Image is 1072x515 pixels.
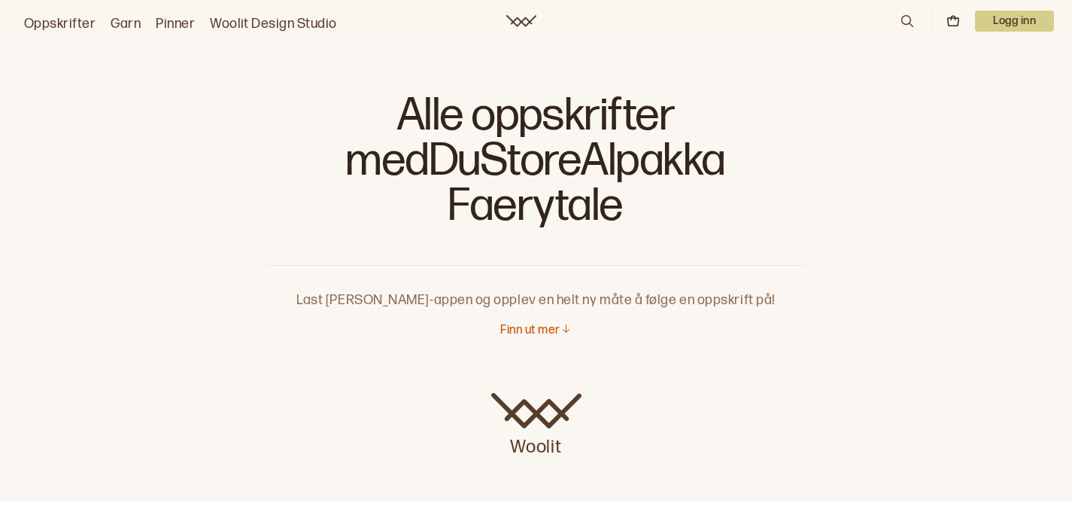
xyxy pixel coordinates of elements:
[500,323,571,339] button: Finn ut mer
[24,14,96,35] a: Oppskrifter
[268,266,804,311] p: Last [PERSON_NAME]-appen og opplev en helt ny måte å følge en oppskrift på!
[156,14,195,35] a: Pinner
[975,11,1054,32] p: Logg inn
[500,323,560,339] p: Finn ut mer
[506,15,536,27] a: Woolit
[491,393,582,429] img: Woolit
[111,14,141,35] a: Garn
[210,14,337,35] a: Woolit Design Studio
[268,90,804,241] h1: Alle oppskrifter med DuStoreAlpakka Faerytale
[491,393,582,459] a: Woolit
[491,429,582,459] p: Woolit
[975,11,1054,32] button: User dropdown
